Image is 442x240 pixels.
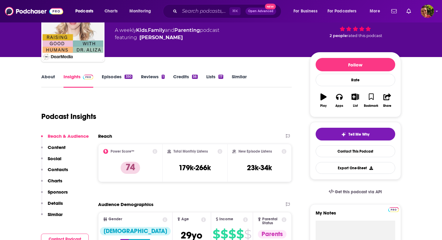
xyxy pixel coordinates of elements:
[41,133,89,144] button: Reach & Audience
[100,227,171,235] div: [DEMOGRAPHIC_DATA]
[83,75,94,79] img: Podchaser Pro
[98,201,153,207] h2: Audience Demographics
[129,7,151,15] span: Monitoring
[327,7,357,15] span: For Podcasters
[41,211,63,223] button: Similar
[335,104,343,108] div: Apps
[232,74,247,88] a: Similar
[139,34,183,41] div: [PERSON_NAME]
[71,6,101,16] button: open menu
[41,74,55,88] a: About
[148,27,165,33] a: Family
[48,133,89,139] p: Reach & Audience
[162,75,165,79] div: 1
[228,229,236,239] span: $
[136,27,147,33] a: Kids
[348,132,369,137] span: Tell Me Why
[41,189,68,200] button: Sponsors
[48,211,63,217] p: Similar
[248,10,273,13] span: Open Advanced
[115,27,219,41] div: A weekly podcast
[105,7,118,15] span: Charts
[258,230,286,238] div: Parents
[247,163,272,172] h3: 23k-34k
[102,74,132,88] a: Episodes350
[218,75,223,79] div: 17
[219,217,233,221] span: Income
[229,7,241,15] span: ⌘ K
[192,75,197,79] div: 56
[221,229,228,239] span: $
[289,6,325,16] button: open menu
[388,207,399,212] img: Podchaser Pro
[125,6,159,16] button: open menu
[111,149,134,154] h2: Power Score™
[421,5,434,18] img: User Profile
[330,33,347,38] span: 2 people
[48,156,61,161] p: Social
[363,90,379,111] button: Bookmark
[316,128,395,140] button: tell me why sparkleTell Me Why
[262,217,281,225] span: Parental Status
[383,104,391,108] div: Share
[41,178,62,189] button: Charts
[121,162,140,174] p: 74
[379,90,395,111] button: Share
[41,200,63,211] button: Details
[364,104,378,108] div: Bookmark
[75,7,93,15] span: Podcasts
[404,6,413,16] a: Show notifications dropdown
[310,4,401,42] div: 74 2 peoplerated this podcast
[48,200,63,206] p: Details
[173,149,208,154] h2: Total Monthly Listens
[41,144,66,156] button: Content
[293,7,317,15] span: For Business
[41,112,96,121] h1: Podcast Insights
[41,167,68,178] button: Contacts
[165,27,174,33] span: and
[389,6,399,16] a: Show notifications dropdown
[169,4,287,18] div: Search podcasts, credits, & more...
[174,27,200,33] a: Parenting
[125,75,132,79] div: 350
[316,162,395,174] button: Export One-Sheet
[370,7,380,15] span: More
[421,5,434,18] span: Logged in as Marz
[353,104,358,108] div: List
[101,6,121,16] a: Charts
[316,58,395,71] button: Follow
[341,132,346,137] img: tell me why sparkle
[63,74,94,88] a: InsightsPodchaser Pro
[324,6,365,16] button: open menu
[245,8,276,15] button: Open AdvancedNew
[213,229,220,239] span: $
[141,74,165,88] a: Reviews1
[347,90,363,111] button: List
[173,74,197,88] a: Credits56
[48,189,68,195] p: Sponsors
[180,6,229,16] input: Search podcasts, credits, & more...
[181,217,189,221] span: Age
[147,27,148,33] span: ,
[206,74,223,88] a: Lists17
[331,90,347,111] button: Apps
[316,90,331,111] button: Play
[41,156,61,167] button: Social
[347,33,382,38] span: rated this podcast
[265,4,276,9] span: New
[316,210,395,221] label: My Notes
[98,133,112,139] h2: Reach
[238,149,272,154] h2: New Episode Listens
[335,189,382,194] span: Get this podcast via API
[5,5,63,17] img: Podchaser - Follow, Share and Rate Podcasts
[179,163,211,172] h3: 179k-266k
[316,74,395,86] div: Rate
[316,145,395,157] a: Contact This Podcast
[108,217,122,221] span: Gender
[236,229,244,239] span: $
[320,104,327,108] div: Play
[388,206,399,212] a: Pro website
[421,5,434,18] button: Show profile menu
[48,167,68,172] p: Contacts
